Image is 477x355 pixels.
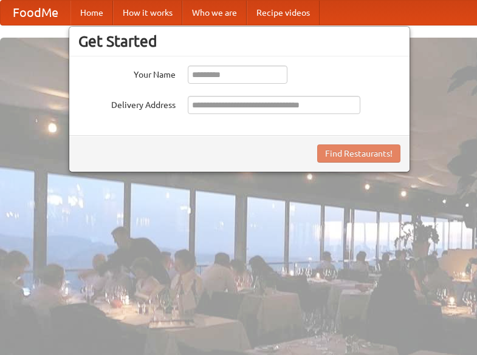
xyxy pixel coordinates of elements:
[113,1,182,25] a: How it works
[78,66,176,81] label: Your Name
[1,1,70,25] a: FoodMe
[317,144,400,163] button: Find Restaurants!
[247,1,320,25] a: Recipe videos
[78,32,400,50] h3: Get Started
[70,1,113,25] a: Home
[182,1,247,25] a: Who we are
[78,96,176,111] label: Delivery Address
